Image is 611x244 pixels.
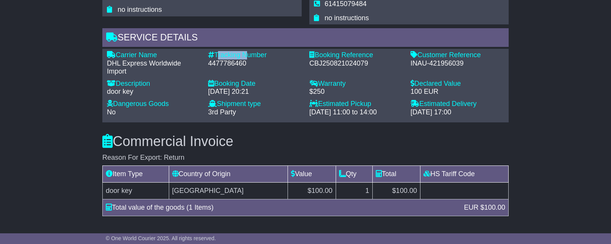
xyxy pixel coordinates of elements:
span: 3rd Party [208,108,236,116]
div: Estimated Delivery [411,100,504,108]
div: Description [107,80,200,88]
div: Declared Value [411,80,504,88]
div: 100 EUR [411,88,504,96]
td: 1 [336,183,372,199]
td: [GEOGRAPHIC_DATA] [169,183,288,199]
div: Estimated Pickup [309,100,403,108]
td: Total [372,166,420,183]
div: EUR $100.00 [460,202,509,213]
div: Shipment type [208,100,302,108]
span: no instructions [325,14,369,22]
div: INAU-421956039 [411,59,504,68]
td: Country of Origin [169,166,288,183]
div: door key [107,88,200,96]
td: $100.00 [288,183,336,199]
div: Customer Reference [411,51,504,59]
span: No [107,108,116,116]
div: Warranty [309,80,403,88]
div: CBJ250821024079 [309,59,403,68]
td: Item Type [103,166,169,183]
div: Reason For Export: Return [102,154,509,162]
div: Booking Reference [309,51,403,59]
div: Carrier Name [107,51,200,59]
div: $250 [309,88,403,96]
div: [DATE] 20:21 [208,88,302,96]
td: $100.00 [372,183,420,199]
div: DHL Express Worldwide Import [107,59,200,76]
div: [DATE] 17:00 [411,108,504,117]
div: [DATE] 11:00 to 14:00 [309,108,403,117]
div: 4477786460 [208,59,302,68]
div: Tracking Number [208,51,302,59]
td: Qty [336,166,372,183]
td: door key [103,183,169,199]
div: Total value of the goods (1 Items) [102,202,460,213]
td: Value [288,166,336,183]
span: no instructions [118,6,162,13]
span: © One World Courier 2025. All rights reserved. [106,235,216,241]
div: Service Details [102,28,509,49]
h3: Commercial Invoice [102,134,509,149]
div: Dangerous Goods [107,100,200,108]
td: HS Tariff Code [420,166,508,183]
div: Booking Date [208,80,302,88]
